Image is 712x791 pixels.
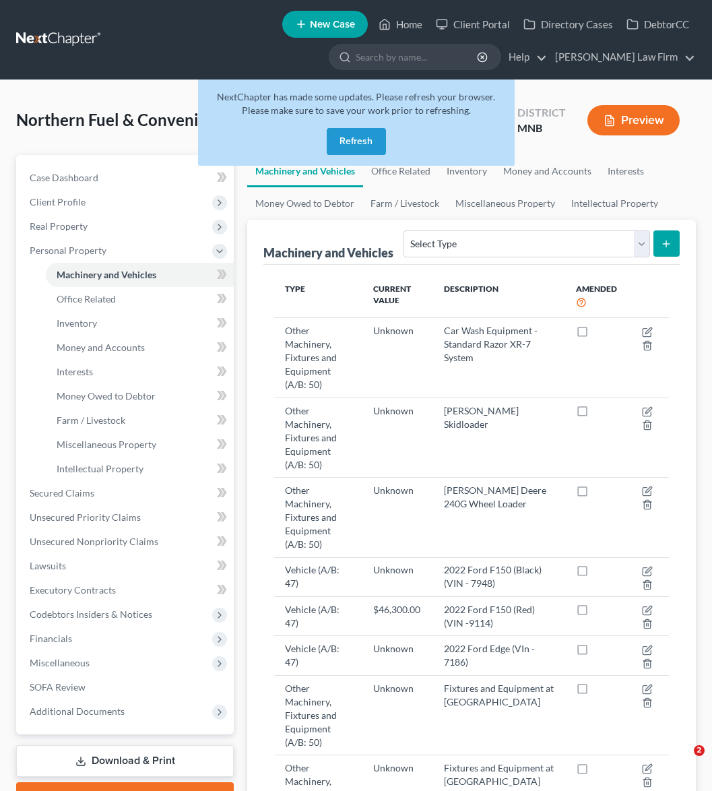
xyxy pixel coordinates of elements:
[57,342,145,353] span: Money and Accounts
[57,390,156,402] span: Money Owed to Debtor
[433,636,565,675] td: 2022 Ford Edge (VIn - 7186)
[433,557,565,596] td: 2022 Ford F150 (Black)(VIN - 7948)
[362,398,433,477] td: Unknown
[274,636,362,675] td: Vehicle (A/B: 47)
[19,554,234,578] a: Lawsuits
[46,287,234,311] a: Office Related
[16,110,265,129] span: Northern Fuel & Convenience, Inc.
[433,318,565,398] td: Car Wash Equipment - Standard Razor XR-7 System
[274,597,362,636] td: Vehicle (A/B: 47)
[362,557,433,596] td: Unknown
[517,121,566,136] div: MNB
[19,505,234,530] a: Unsecured Priority Claims
[362,478,433,557] td: Unknown
[57,293,116,305] span: Office Related
[46,384,234,408] a: Money Owed to Debtor
[433,597,565,636] td: 2022 Ford F150 (Red) (VIN -9114)
[30,705,125,717] span: Additional Documents
[447,187,563,220] a: Miscellaneous Property
[30,172,98,183] span: Case Dashboard
[30,608,152,620] span: Codebtors Insiders & Notices
[274,318,362,398] td: Other Machinery, Fixtures and Equipment (A/B: 50)
[30,657,90,668] span: Miscellaneous
[30,511,141,523] span: Unsecured Priority Claims
[19,530,234,554] a: Unsecured Nonpriority Claims
[362,318,433,398] td: Unknown
[46,311,234,336] a: Inventory
[587,105,680,135] button: Preview
[362,675,433,755] td: Unknown
[57,439,156,450] span: Miscellaneous Property
[517,12,620,36] a: Directory Cases
[433,478,565,557] td: [PERSON_NAME] Deere 240G Wheel Loader
[217,91,495,116] span: NextChapter has made some updates. Please refresh your browser. Please make sure to save your wor...
[433,398,565,477] td: [PERSON_NAME] Skidloader
[30,633,72,644] span: Financials
[356,44,479,69] input: Search by name...
[274,675,362,755] td: Other Machinery, Fixtures and Equipment (A/B: 50)
[46,360,234,384] a: Interests
[563,187,666,220] a: Intellectual Property
[263,245,393,261] div: Machinery and Vehicles
[19,481,234,505] a: Secured Claims
[30,560,66,571] span: Lawsuits
[274,398,362,477] td: Other Machinery, Fixtures and Equipment (A/B: 50)
[600,155,652,187] a: Interests
[372,12,429,36] a: Home
[57,463,143,474] span: Intellectual Property
[274,276,362,318] th: Type
[694,745,705,756] span: 2
[362,276,433,318] th: Current Value
[57,317,97,329] span: Inventory
[666,745,699,778] iframe: Intercom live chat
[19,166,234,190] a: Case Dashboard
[502,45,547,69] a: Help
[517,105,566,121] div: District
[30,681,86,693] span: SOFA Review
[274,557,362,596] td: Vehicle (A/B: 47)
[274,478,362,557] td: Other Machinery, Fixtures and Equipment (A/B: 50)
[30,487,94,499] span: Secured Claims
[620,12,696,36] a: DebtorCC
[30,196,86,208] span: Client Profile
[46,433,234,457] a: Miscellaneous Property
[362,597,433,636] td: $46,300.00
[30,245,106,256] span: Personal Property
[57,366,93,377] span: Interests
[310,20,355,30] span: New Case
[548,45,695,69] a: [PERSON_NAME] Law Firm
[46,408,234,433] a: Farm / Livestock
[46,263,234,287] a: Machinery and Vehicles
[362,187,447,220] a: Farm / Livestock
[57,414,125,426] span: Farm / Livestock
[46,457,234,481] a: Intellectual Property
[433,276,565,318] th: Description
[57,269,156,280] span: Machinery and Vehicles
[30,220,88,232] span: Real Property
[362,636,433,675] td: Unknown
[247,187,362,220] a: Money Owed to Debtor
[30,584,116,596] span: Executory Contracts
[433,675,565,755] td: Fixtures and Equipment at [GEOGRAPHIC_DATA]
[565,276,629,318] th: Amended
[19,675,234,699] a: SOFA Review
[429,12,517,36] a: Client Portal
[30,536,158,547] span: Unsecured Nonpriority Claims
[16,745,234,777] a: Download & Print
[46,336,234,360] a: Money and Accounts
[19,578,234,602] a: Executory Contracts
[327,128,386,155] button: Refresh
[495,155,600,187] a: Money and Accounts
